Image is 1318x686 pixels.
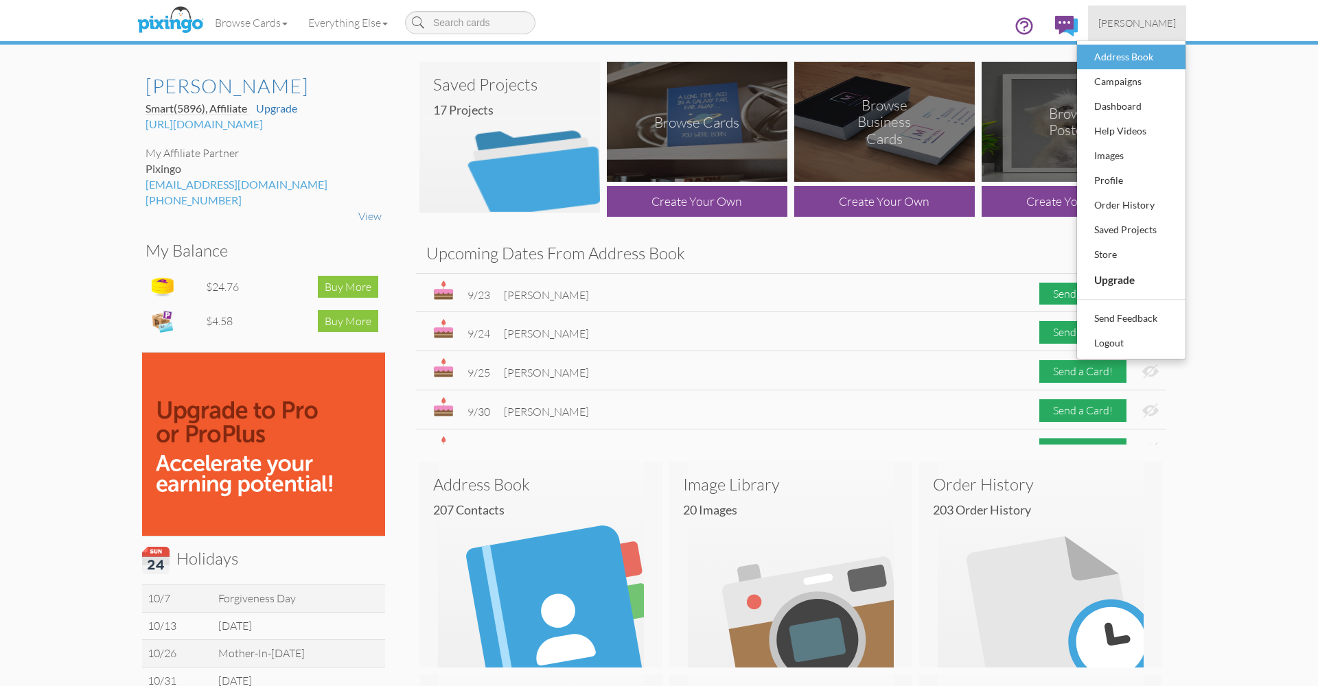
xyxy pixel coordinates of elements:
div: Send a Card! [1039,399,1126,422]
h3: Holidays [142,547,375,574]
div: Send a Card! [1039,283,1126,305]
img: saved-projects2.png [419,62,600,213]
div: Upgrade [1091,269,1172,291]
a: Profile [1077,168,1186,193]
div: 10/1 [467,443,490,459]
div: Saved Projects [1091,220,1172,240]
h3: My Balance [146,241,371,259]
div: Send a Card! [1039,438,1126,461]
a: Address Book [1077,45,1186,69]
div: Browse Business Cards [840,96,930,147]
span: [PERSON_NAME] [504,405,589,418]
img: address-book.svg [419,462,662,667]
img: points-icon.png [149,273,176,300]
td: Mother-In-[DATE] [213,639,385,667]
div: 9/30 [467,404,490,420]
div: My Affiliate Partner [146,145,382,161]
td: [DATE] [213,613,385,640]
div: Create Your Own [794,186,975,217]
a: Logout [1077,331,1186,355]
td: $4.58 [203,304,269,338]
h3: Order History [933,475,1148,493]
img: bday.svg [433,397,454,416]
div: Buy More [318,276,378,298]
h3: Address Book [433,475,649,493]
img: browse-business-cards.png [794,62,975,182]
h4: 17 Projects [433,104,597,117]
img: order-history.svg [919,462,1162,667]
a: Order History [1077,193,1186,217]
a: Everything Else [298,5,398,40]
div: Create Your Own [607,186,787,217]
img: bday.svg [433,358,454,377]
span: [PERSON_NAME] [504,366,589,379]
a: Saved Projects [1077,217,1186,242]
img: bday.svg [433,281,454,300]
img: eye-ban.svg [1142,442,1159,457]
span: , Affiliate [205,102,247,115]
h4: 203 Order History [933,504,1159,517]
a: Upgrade [256,102,297,115]
img: image-library.svg [669,462,912,667]
img: eye-ban.svg [1142,403,1159,418]
a: [PERSON_NAME] [1088,5,1186,40]
img: eye-ban.svg [1142,364,1159,379]
div: Images [1091,145,1172,166]
td: $24.76 [203,270,269,304]
div: Send a Card! [1039,360,1126,383]
img: upgrade_pro_1-100.jpg [142,353,385,536]
img: browse-cards.png [607,62,787,182]
a: Dashboard [1077,94,1186,119]
img: calendar.svg [142,547,170,574]
div: Help Videos [1091,121,1172,141]
a: Store [1077,242,1186,267]
a: Upgrade [1077,267,1186,293]
span: [PERSON_NAME] [504,288,589,302]
td: 10/26 [142,639,213,667]
img: pixingo logo [134,3,207,38]
div: [URL][DOMAIN_NAME] [146,117,382,132]
span: [PERSON_NAME] [504,327,589,340]
div: Logout [1091,333,1172,353]
img: bday.svg [433,436,454,456]
div: Order History [1091,195,1172,215]
a: Smart(5896), Affiliate [146,102,249,115]
a: Help Videos [1077,119,1186,143]
div: Send a Card! [1039,321,1126,344]
h2: [PERSON_NAME] [146,75,368,97]
div: Pixingo [146,161,382,177]
div: Campaigns [1091,71,1172,92]
div: 9/24 [467,326,490,342]
div: Send Feedback [1091,308,1172,329]
td: 10/7 [142,585,213,613]
div: Address Book [1091,47,1172,67]
td: 10/13 [142,613,213,640]
h3: Image Library [683,475,899,493]
div: 9/23 [467,287,490,303]
h3: Upcoming Dates From Address Book [426,244,1155,262]
div: Browse Posters [1027,105,1118,139]
div: Browse Cards [654,113,739,130]
div: Buy More [318,310,378,333]
a: View [358,209,382,223]
img: browse-posters.png [982,62,1162,182]
a: Images [1077,143,1186,168]
h4: 20 images [683,504,909,517]
div: [PHONE_NUMBER] [146,193,382,209]
a: Send Feedback [1077,306,1186,331]
div: Create Your Own [982,186,1162,217]
h4: 207 Contacts [433,504,659,517]
td: Forgiveness Day [213,585,385,613]
div: Dashboard [1091,96,1172,117]
img: bday.svg [433,319,454,338]
span: (5896) [174,102,205,115]
input: Search cards [405,11,535,34]
img: expense-icon.png [149,307,176,335]
div: 9/25 [467,365,490,381]
a: Campaigns [1077,69,1186,94]
span: [PERSON_NAME] [504,444,589,458]
div: Profile [1091,170,1172,191]
div: [EMAIL_ADDRESS][DOMAIN_NAME] [146,177,382,193]
h3: Saved Projects [433,75,586,93]
a: [PERSON_NAME] [146,75,382,97]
